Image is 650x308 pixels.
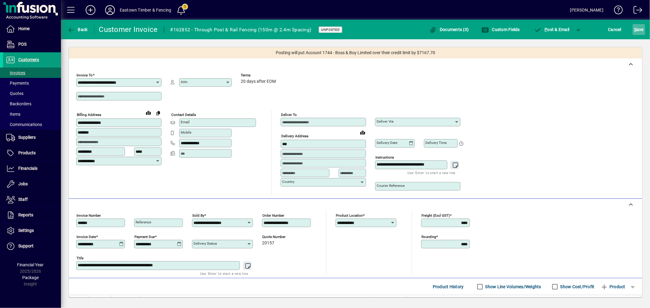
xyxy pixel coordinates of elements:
[18,150,36,155] span: Products
[358,128,368,137] a: View on map
[408,169,456,176] mat-hint: Use 'Enter' to start a new line
[3,145,61,161] a: Products
[607,24,623,35] button: Cancel
[281,113,297,117] mat-label: Deliver To
[136,220,151,224] mat-label: Reference
[601,282,625,292] span: Product
[262,241,274,246] span: 20157
[18,166,37,171] span: Financials
[18,197,28,202] span: Staff
[181,80,187,84] mat-label: Attn
[3,99,61,109] a: Backorders
[3,161,61,176] a: Financials
[375,155,394,159] mat-label: Instructions
[18,42,27,47] span: POS
[377,141,397,145] mat-label: Delivery date
[336,213,363,218] mat-label: Product location
[428,24,471,35] button: Documents (0)
[76,73,93,77] mat-label: Invoice To
[134,235,155,239] mat-label: Payment due
[6,101,31,106] span: Backorders
[3,37,61,52] a: POS
[377,184,405,188] mat-label: Courier Reference
[76,213,101,218] mat-label: Invoice number
[6,70,25,75] span: Invoices
[3,88,61,99] a: Quotes
[3,130,61,145] a: Suppliers
[6,81,29,86] span: Payments
[241,73,277,77] span: Terms
[598,281,628,292] button: Product
[3,78,61,88] a: Payments
[608,25,622,34] span: Cancel
[18,243,34,248] span: Support
[192,213,204,218] mat-label: Sold by
[3,21,61,37] a: Home
[634,27,637,32] span: S
[6,112,20,117] span: Items
[66,24,89,35] button: Back
[531,24,573,35] button: Post & Email
[429,27,469,32] span: Documents (0)
[18,212,33,217] span: Reports
[276,50,435,56] span: Posting will put Account 1744 - Boss & Boy Limited over their credit limit by $7167.70
[377,119,393,124] mat-label: Deliver via
[3,208,61,223] a: Reports
[481,27,520,32] span: Custom Fields
[570,5,603,15] div: [PERSON_NAME]
[18,228,34,233] span: Settings
[99,25,158,34] div: Customer Invoice
[262,213,284,218] mat-label: Order number
[241,79,276,84] span: 20 days after EOM
[61,24,94,35] app-page-header-button: Back
[633,24,645,35] button: Save
[81,5,100,16] button: Add
[194,241,217,246] mat-label: Delivery status
[170,25,311,35] div: #162852 - Through Post & Rail Fencing (150m @ 2.4m Spacing)
[545,27,548,32] span: P
[480,24,521,35] button: Custom Fields
[3,177,61,192] a: Jobs
[181,120,190,124] mat-label: Email
[3,223,61,238] a: Settings
[18,26,30,31] span: Home
[484,284,541,290] label: Show Line Volumes/Weights
[262,235,299,239] span: Quote number
[6,91,23,96] span: Quotes
[433,282,464,292] span: Product History
[3,68,61,78] a: Invoices
[3,192,61,207] a: Staff
[17,262,44,267] span: Financial Year
[18,135,36,140] span: Suppliers
[67,27,88,32] span: Back
[430,281,466,292] button: Product History
[3,109,61,119] a: Items
[22,275,39,280] span: Package
[181,130,191,135] mat-label: Mobile
[120,5,171,15] div: Eastown Timber & Fencing
[609,1,623,21] a: Knowledge Base
[3,239,61,254] a: Support
[634,25,644,34] span: ave
[425,141,447,145] mat-label: Delivery time
[421,235,436,239] mat-label: Rounding
[76,256,83,260] mat-label: Title
[100,5,120,16] button: Profile
[629,1,642,21] a: Logout
[153,108,163,118] button: Copy to Delivery address
[76,235,96,239] mat-label: Invoice date
[18,57,39,62] span: Customers
[18,181,28,186] span: Jobs
[144,108,153,117] a: View on map
[534,27,570,32] span: ost & Email
[200,270,248,277] mat-hint: Use 'Enter' to start a new line
[282,180,294,184] mat-label: Country
[6,122,42,127] span: Communications
[421,213,450,218] mat-label: Freight (excl GST)
[559,284,595,290] label: Show Cost/Profit
[3,119,61,130] a: Communications
[321,28,340,32] span: Unposted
